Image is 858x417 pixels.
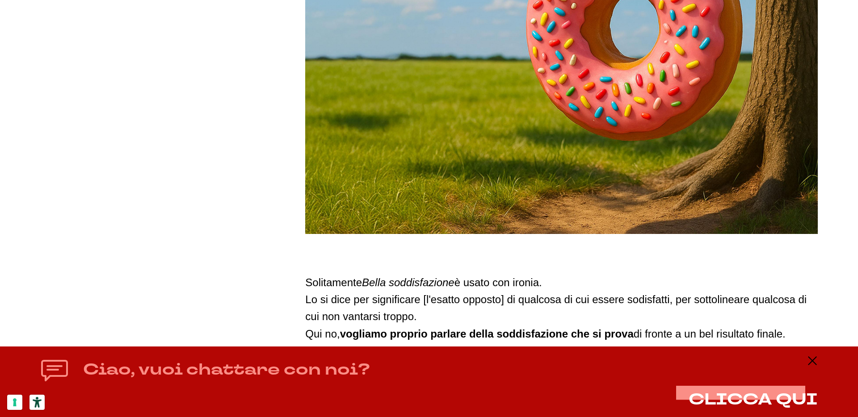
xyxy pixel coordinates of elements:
strong: Quando [588,345,784,357]
button: Strumenti di accessibilità [29,395,45,410]
p: Solitamente è usato con ironia. Lo si dice per significare [l'esatto opposto] di qualcosa di cui ... [305,274,818,411]
h4: Ciao, vuoi chattare con noi? [83,359,370,380]
button: Le tue preferenze relative al consenso per le tecnologie di tracciamento [7,395,22,410]
span: CLICCA QUI [689,389,818,410]
strong: vogliamo proprio parlare della soddisfazione che si prova [340,328,634,340]
em: le ciambelle riescono col buco [628,345,784,357]
button: CLICCA QUI [689,391,818,409]
em: Bella soddisfazione [362,276,454,288]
